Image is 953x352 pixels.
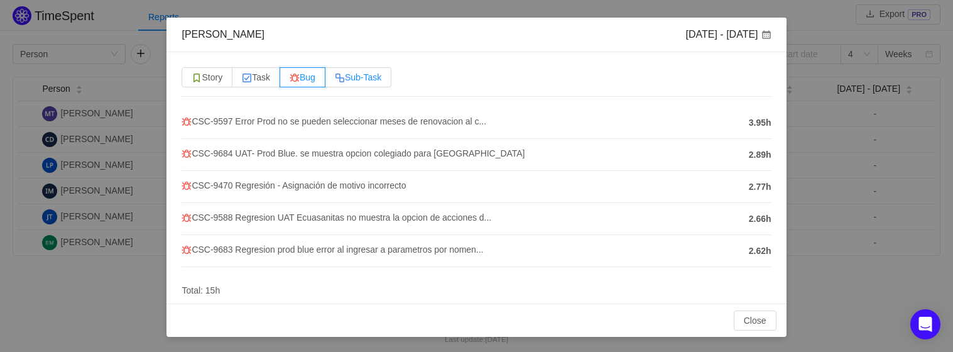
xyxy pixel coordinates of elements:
span: CSC-9684 UAT- Prod Blue. se muestra opcion colegiado para [GEOGRAPHIC_DATA] [182,148,525,158]
span: 2.77h [749,180,771,194]
span: Bug [290,72,315,82]
span: CSC-9470 Regresión - Asignación de motivo incorrecto [182,180,406,190]
span: 2.62h [749,245,771,258]
img: 12373 [290,73,300,83]
span: Sub-Task [335,72,381,82]
img: 12385 [192,73,202,83]
div: [DATE] - [DATE] [686,28,771,41]
span: 2.66h [749,212,771,226]
span: CSC-9588 Regresion UAT Ecuasanitas no muestra la opcion de acciones d... [182,212,491,223]
span: 2.89h [749,148,771,162]
img: 12373 [182,149,192,159]
img: 12373 [182,117,192,127]
img: 12388 [242,73,252,83]
img: 12373 [182,181,192,191]
img: 12373 [182,213,192,223]
span: Task [242,72,270,82]
div: Open Intercom Messenger [910,309,940,339]
span: Total: 15h [182,285,220,295]
span: CSC-9683 Regresion prod blue error al ingresar a parametros por nomen... [182,245,483,255]
span: CSC-9597 Error Prod no se pueden seleccionar meses de renovacion al c... [182,116,486,126]
button: Close [734,311,776,331]
div: [PERSON_NAME] [182,28,264,41]
img: 12386 [335,73,345,83]
img: 12373 [182,245,192,255]
span: 3.95h [749,116,771,129]
span: Story [192,72,222,82]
